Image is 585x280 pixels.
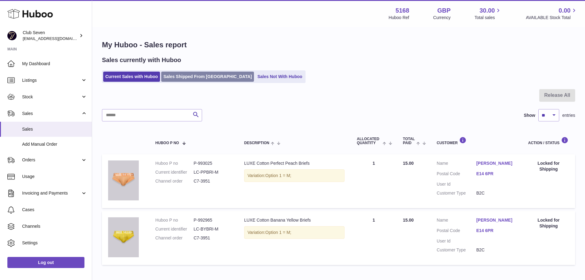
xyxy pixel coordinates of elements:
[22,94,81,100] span: Stock
[476,171,516,177] a: E14 6PR
[7,257,84,268] a: Log out
[433,15,451,21] div: Currency
[22,174,87,179] span: Usage
[193,226,232,232] dd: LC-BYBRI-M
[103,72,160,82] a: Current Sales with Huboo
[22,157,81,163] span: Orders
[155,178,194,184] dt: Channel order
[265,230,291,235] span: Option 1 = M;
[437,137,516,145] div: Customer
[22,126,87,132] span: Sales
[437,160,476,168] dt: Name
[161,72,254,82] a: Sales Shipped From [GEOGRAPHIC_DATA]
[437,181,476,187] dt: User Id
[403,218,414,223] span: 15.00
[476,190,516,196] dd: B2C
[389,15,409,21] div: Huboo Ref
[528,137,569,145] div: Action / Status
[265,173,291,178] span: Option 1 = M;
[244,141,269,145] span: Description
[7,31,17,40] img: internalAdmin-5168@internal.huboo.com
[559,6,571,15] span: 0.00
[526,15,578,21] span: AVAILABLE Stock Total
[476,247,516,253] dd: B2C
[351,211,397,265] td: 1
[155,169,194,175] dt: Current identifier
[155,235,194,241] dt: Channel order
[244,217,345,223] div: LUXE Cotton Banana Yellow Briefs
[155,217,194,223] dt: Huboo P no
[474,15,502,21] span: Total sales
[102,40,575,50] h1: My Huboo - Sales report
[524,112,535,118] label: Show
[155,160,194,166] dt: Huboo P no
[108,217,139,257] img: BananaYellowBriefsx.webp
[193,217,232,223] dd: P-992965
[396,6,409,15] strong: 5168
[357,137,381,145] span: ALLOCATED Quantity
[22,223,87,229] span: Channels
[437,238,476,244] dt: User Id
[528,160,569,172] div: Locked for Shipping
[351,154,397,208] td: 1
[23,36,90,41] span: [EMAIL_ADDRESS][DOMAIN_NAME]
[528,217,569,229] div: Locked for Shipping
[476,217,516,223] a: [PERSON_NAME]
[22,111,81,116] span: Sales
[155,226,194,232] dt: Current identifier
[437,217,476,225] dt: Name
[193,160,232,166] dd: P-993025
[437,6,450,15] strong: GBP
[437,228,476,235] dt: Postal Code
[22,61,87,67] span: My Dashboard
[193,235,232,241] dd: C7-3951
[479,6,495,15] span: 30.00
[437,171,476,178] dt: Postal Code
[22,240,87,246] span: Settings
[22,141,87,147] span: Add Manual Order
[244,160,345,166] div: LUXE Cotton Perfect Peach Briefs
[255,72,304,82] a: Sales Not With Huboo
[244,169,345,182] div: Variation:
[22,190,81,196] span: Invoicing and Payments
[562,112,575,118] span: entries
[437,190,476,196] dt: Customer Type
[403,137,415,145] span: Total paid
[22,207,87,213] span: Cases
[102,56,181,64] h2: Sales currently with Huboo
[155,141,179,145] span: Huboo P no
[526,6,578,21] a: 0.00 AVAILABLE Stock Total
[193,178,232,184] dd: C7-3951
[437,247,476,253] dt: Customer Type
[474,6,502,21] a: 30.00 Total sales
[244,226,345,239] div: Variation:
[108,160,139,200] img: PerfectpeachBriefsx.webp
[23,30,78,41] div: Club Seven
[476,228,516,234] a: E14 6PR
[22,77,81,83] span: Listings
[403,161,414,166] span: 15.00
[476,160,516,166] a: [PERSON_NAME]
[193,169,232,175] dd: LC-PPBRI-M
